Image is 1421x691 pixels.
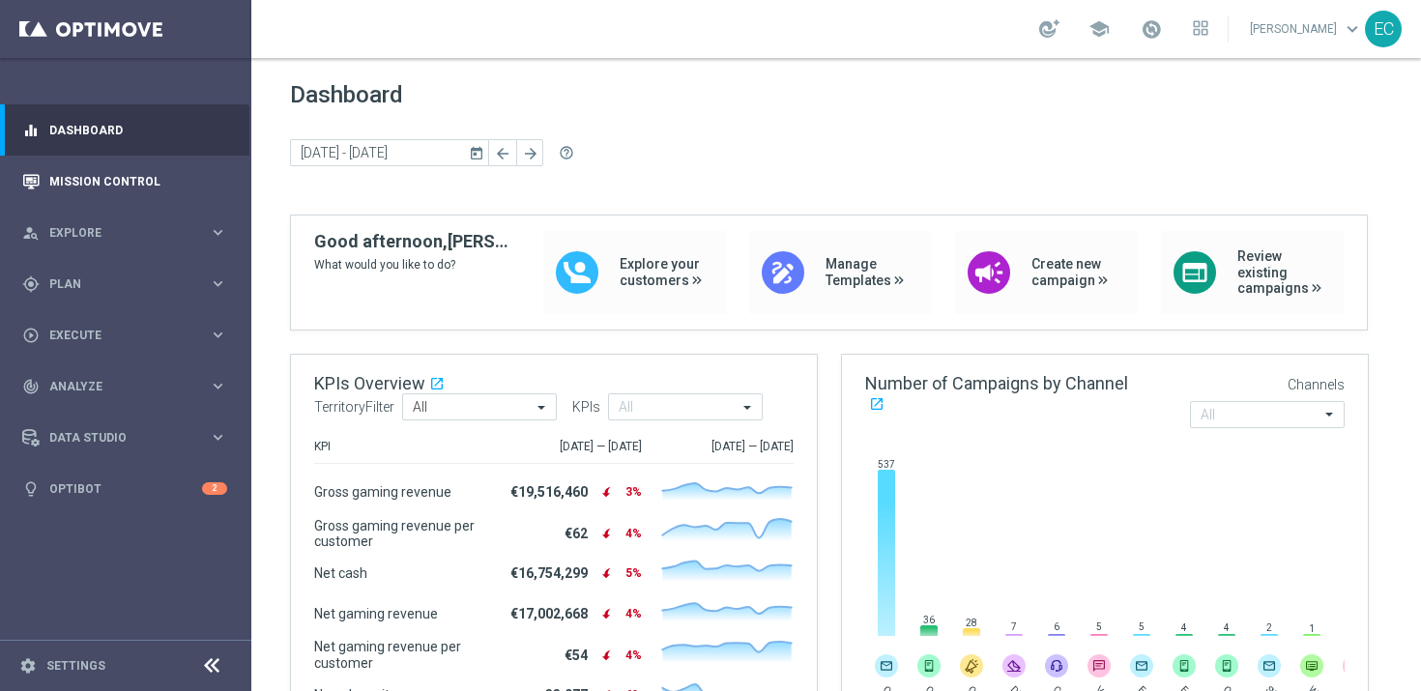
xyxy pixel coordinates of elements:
div: Analyze [22,378,209,395]
span: Data Studio [49,432,209,444]
a: Mission Control [49,156,227,207]
div: Data Studio [22,429,209,446]
i: keyboard_arrow_right [209,326,227,344]
span: keyboard_arrow_down [1342,18,1363,40]
i: keyboard_arrow_right [209,377,227,395]
i: gps_fixed [22,275,40,293]
button: Mission Control [21,174,228,189]
button: track_changes Analyze keyboard_arrow_right [21,379,228,394]
i: keyboard_arrow_right [209,223,227,242]
span: Analyze [49,381,209,392]
div: Optibot [22,463,227,514]
i: settings [19,657,37,675]
span: Explore [49,227,209,239]
button: person_search Explore keyboard_arrow_right [21,225,228,241]
i: lightbulb [22,480,40,498]
span: school [1088,18,1110,40]
span: Plan [49,278,209,290]
button: play_circle_outline Execute keyboard_arrow_right [21,328,228,343]
i: play_circle_outline [22,327,40,344]
a: [PERSON_NAME]keyboard_arrow_down [1248,14,1365,43]
div: Mission Control [22,156,227,207]
div: 2 [202,482,227,495]
div: Plan [22,275,209,293]
div: Explore [22,224,209,242]
i: equalizer [22,122,40,139]
i: track_changes [22,378,40,395]
button: Data Studio keyboard_arrow_right [21,430,228,446]
span: Execute [49,330,209,341]
i: keyboard_arrow_right [209,428,227,446]
a: Optibot [49,463,202,514]
i: keyboard_arrow_right [209,274,227,293]
div: Execute [22,327,209,344]
div: Dashboard [22,104,227,156]
button: equalizer Dashboard [21,123,228,138]
div: EC [1365,11,1402,47]
button: lightbulb Optibot 2 [21,481,228,497]
a: Settings [46,660,105,672]
button: gps_fixed Plan keyboard_arrow_right [21,276,228,292]
i: person_search [22,224,40,242]
a: Dashboard [49,104,227,156]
